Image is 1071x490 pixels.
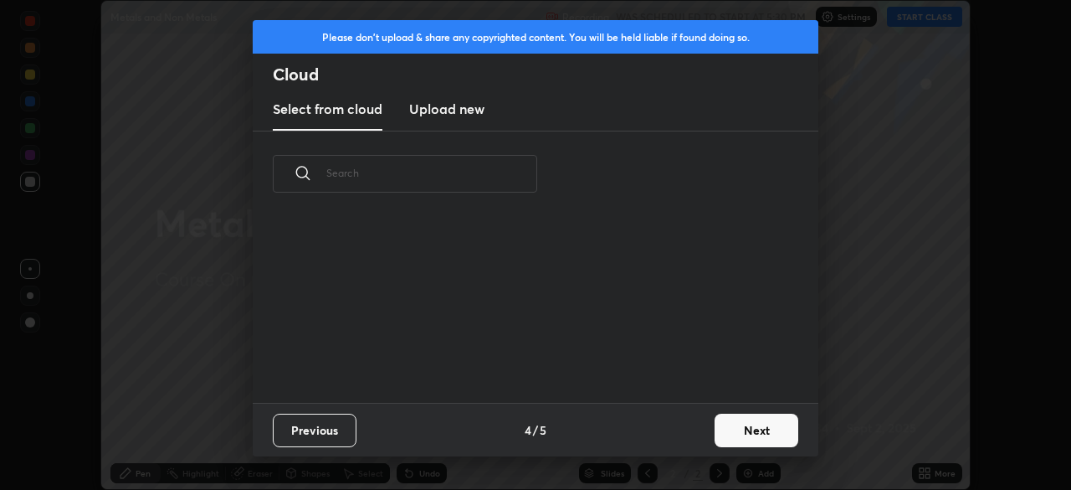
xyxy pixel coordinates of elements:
h3: Upload new [409,99,484,119]
button: Previous [273,414,356,447]
h4: 5 [540,421,546,439]
button: Next [715,414,798,447]
h4: 4 [525,421,531,439]
h2: Cloud [273,64,818,85]
h4: / [533,421,538,439]
input: Search [326,137,537,209]
div: Please don't upload & share any copyrighted content. You will be held liable if found doing so. [253,20,818,54]
div: grid [253,212,798,403]
h3: Select from cloud [273,99,382,119]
